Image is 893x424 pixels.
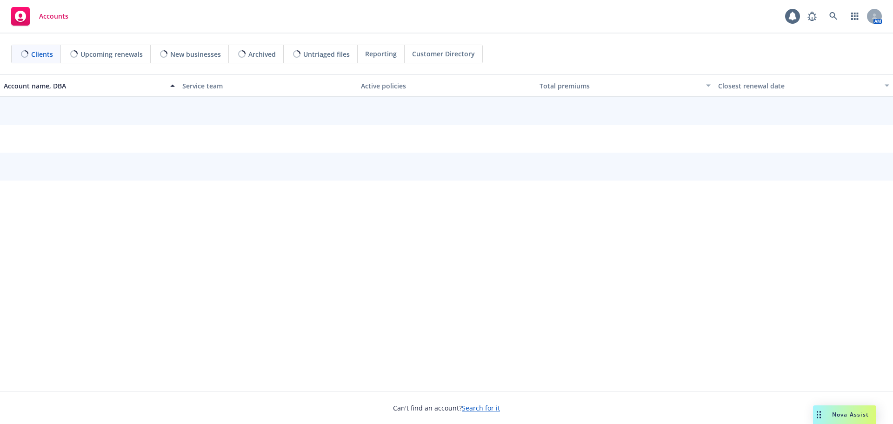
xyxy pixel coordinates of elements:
span: Accounts [39,13,68,20]
button: Service team [179,74,357,97]
a: Search [824,7,843,26]
button: Total premiums [536,74,714,97]
span: Archived [248,49,276,59]
span: Upcoming renewals [80,49,143,59]
div: Total premiums [540,81,700,91]
span: Clients [31,49,53,59]
div: Drag to move [813,405,825,424]
a: Report a Bug [803,7,821,26]
div: Service team [182,81,353,91]
span: Untriaged files [303,49,350,59]
span: Customer Directory [412,49,475,59]
span: New businesses [170,49,221,59]
button: Nova Assist [813,405,876,424]
a: Accounts [7,3,72,29]
div: Closest renewal date [718,81,879,91]
div: Active policies [361,81,532,91]
button: Closest renewal date [714,74,893,97]
span: Reporting [365,49,397,59]
button: Active policies [357,74,536,97]
span: Can't find an account? [393,403,500,413]
span: Nova Assist [832,411,869,418]
a: Switch app [846,7,864,26]
div: Account name, DBA [4,81,165,91]
a: Search for it [462,404,500,412]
